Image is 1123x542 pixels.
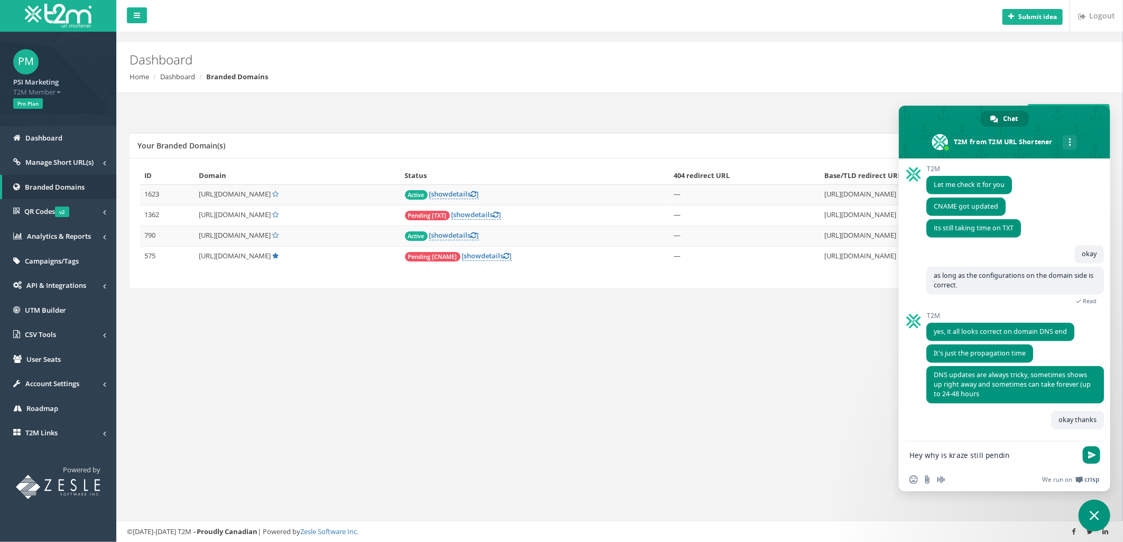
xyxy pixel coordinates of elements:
a: Dashboard [160,72,195,81]
img: T2M URL Shortener powered by Zesle Software Inc. [16,475,100,499]
a: Zesle Software Inc. [300,527,358,536]
span: v2 [55,207,69,217]
span: Chat [1004,111,1018,127]
div: More channels [1063,135,1077,149]
span: Dashboard [25,133,62,143]
td: — [670,185,821,205]
span: its still taking time on TXT [934,223,1014,232]
a: We run onCrisp [1042,475,1100,484]
span: show [464,251,482,260]
td: 790 [140,226,195,247]
span: okay [1082,249,1097,258]
h5: Your Branded Domain(s) [137,142,225,149]
span: show [431,230,449,240]
span: Analytics & Reports [27,231,91,241]
img: T2M [25,4,91,27]
span: T2M Links [25,428,58,437]
a: Set Default [272,210,279,219]
span: Audio message [937,475,945,484]
span: UTM Builder [25,305,66,315]
span: Campaigns/Tags [25,256,79,266]
strong: Branded Domains [206,72,268,81]
th: Status [401,166,670,185]
span: Branded Domains [25,182,85,192]
span: Crisp [1084,475,1100,484]
a: Add New Domain [1028,104,1110,122]
th: ID [140,166,195,185]
a: Default [272,251,279,260]
span: as long as the configurations on the domain side is correct. [934,271,1093,289]
span: okay thanks [1058,415,1097,424]
div: Chat [981,111,1029,127]
span: [URL][DOMAIN_NAME] [199,189,271,199]
a: [showdetails] [429,230,479,240]
span: Pending [CNAME] [405,252,461,261]
td: [URL][DOMAIN_NAME] [820,247,1020,267]
td: — [670,226,821,247]
span: Send [1083,446,1100,464]
th: Base/TLD redirect URL [820,166,1020,185]
button: Submit idea [1002,9,1063,25]
td: [URL][DOMAIN_NAME] [820,205,1020,226]
span: Manage Short URL(s) [25,157,94,167]
span: yes, it all looks correct on domain DNS end [934,327,1067,336]
span: Send a file [923,475,932,484]
td: — [670,205,821,226]
span: CNAME got updated [934,202,998,211]
strong: Proudly Canadian [197,527,257,536]
td: 1362 [140,205,195,226]
td: [URL][DOMAIN_NAME] [820,185,1020,205]
div: Close chat [1079,500,1110,531]
span: User Seats [26,354,61,364]
span: QR Codes [24,207,69,216]
span: show [431,189,449,199]
span: It's just the propagation time [934,349,1026,358]
span: API & Integrations [26,281,86,290]
span: CSV Tools [25,330,56,339]
a: [showdetails] [452,210,501,220]
span: T2M [926,165,1012,173]
div: ©[DATE]-[DATE] T2M – | Powered by [127,527,1112,537]
td: 575 [140,247,195,267]
textarea: Compose your message... [909,451,1076,460]
span: Read [1083,297,1097,305]
b: Submit idea [1018,12,1057,21]
span: Roadmap [26,404,58,413]
th: Domain [195,166,401,185]
td: — [670,247,821,267]
span: T2M Member [13,87,103,97]
span: DNS updates are always tricky, sometimes shows up right away and sometimes can take forever (up t... [934,370,1091,398]
span: [URL][DOMAIN_NAME] [199,210,271,219]
th: 404 redirect URL [670,166,821,185]
span: [URL][DOMAIN_NAME] [199,251,271,260]
td: [URL][DOMAIN_NAME] [820,226,1020,247]
span: We run on [1042,475,1072,484]
span: Insert an emoji [909,475,918,484]
span: PM [13,49,39,74]
span: Powered by [63,465,100,474]
span: [URL][DOMAIN_NAME] [199,230,271,240]
span: Pending [TXT] [405,211,450,220]
span: Let me check it for you [934,180,1005,189]
h2: Dashboard [130,53,944,67]
span: Pro Plan [13,98,43,109]
span: Active [405,231,428,241]
span: show [454,210,471,219]
a: Home [130,72,149,81]
a: [showdetails] [462,251,512,261]
a: Set Default [272,189,279,199]
a: [showdetails] [429,189,479,199]
td: 1623 [140,185,195,205]
span: Account Settings [25,379,79,388]
strong: PSI Marketing [13,77,59,87]
span: T2M [926,312,1074,320]
span: Active [405,190,428,200]
a: PSI Marketing T2M Member [13,74,103,97]
a: Set Default [272,230,279,240]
